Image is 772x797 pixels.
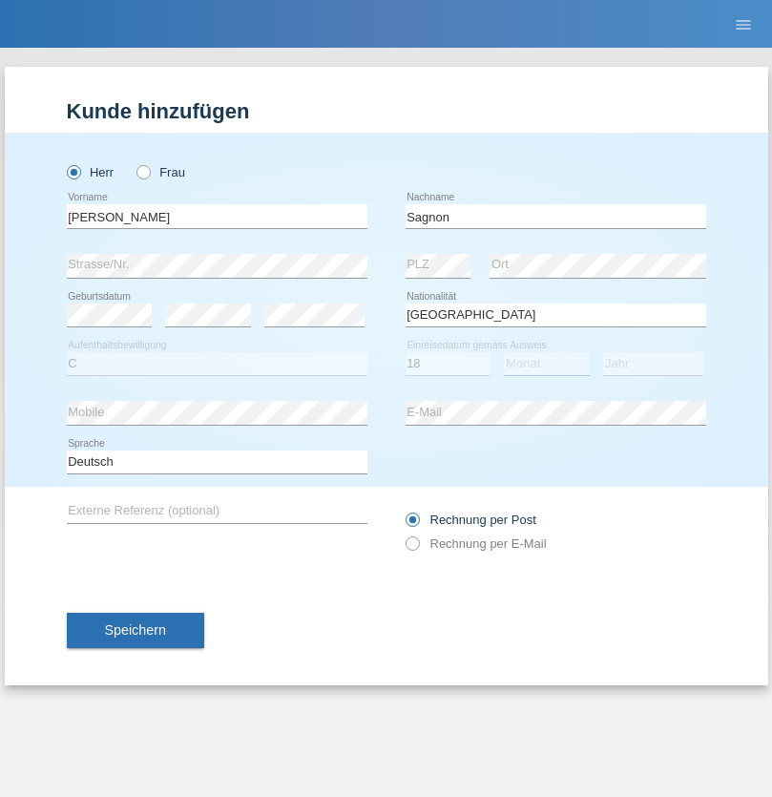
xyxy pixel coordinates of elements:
label: Frau [136,165,185,179]
i: menu [734,15,753,34]
a: menu [724,18,762,30]
label: Rechnung per Post [406,513,536,527]
button: Speichern [67,613,204,649]
input: Rechnung per Post [406,513,418,536]
label: Herr [67,165,115,179]
label: Rechnung per E-Mail [406,536,547,551]
input: Rechnung per E-Mail [406,536,418,560]
input: Frau [136,165,149,178]
h1: Kunde hinzufügen [67,99,706,123]
span: Speichern [105,622,166,638]
input: Herr [67,165,79,178]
